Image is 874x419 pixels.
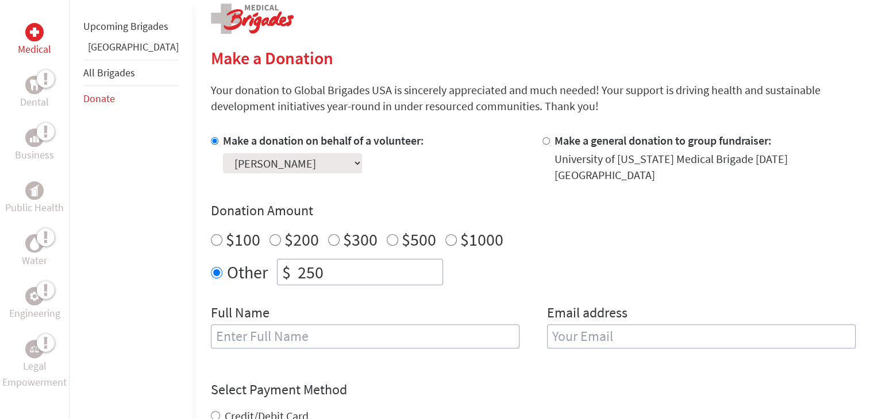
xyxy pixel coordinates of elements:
li: Upcoming Brigades [83,14,179,39]
a: BusinessBusiness [15,129,54,163]
div: Legal Empowerment [25,340,44,358]
li: All Brigades [83,60,179,86]
img: Business [30,133,39,142]
p: Water [22,253,47,269]
a: MedicalMedical [18,23,51,57]
img: Medical [30,28,39,37]
div: Engineering [25,287,44,305]
a: DentalDental [20,76,49,110]
a: WaterWater [22,234,47,269]
h4: Select Payment Method [211,381,856,399]
div: Medical [25,23,44,41]
input: Your Email [547,324,856,348]
a: Donate [83,92,115,105]
p: Your donation to Global Brigades USA is sincerely appreciated and much needed! Your support is dr... [211,82,856,114]
a: Legal EmpowermentLegal Empowerment [2,340,67,390]
p: Engineering [9,305,60,321]
div: Water [25,234,44,253]
div: $ [278,259,295,285]
label: Make a general donation to group fundraiser: [555,133,772,148]
div: University of [US_STATE] Medical Brigade [DATE] [GEOGRAPHIC_DATA] [555,151,856,183]
label: Email address [547,304,627,324]
a: Public HealthPublic Health [5,181,64,216]
img: Legal Empowerment [30,346,39,352]
img: Public Health [30,185,39,196]
a: Upcoming Brigades [83,20,168,33]
a: All Brigades [83,66,135,79]
p: Business [15,147,54,163]
label: $500 [402,228,436,250]
img: Engineering [30,292,39,301]
label: $100 [226,228,260,250]
li: Guatemala [83,39,179,60]
div: Dental [25,76,44,94]
label: Make a donation on behalf of a volunteer: [223,133,424,148]
input: Enter Amount [295,259,442,285]
h4: Donation Amount [211,201,856,220]
h2: Make a Donation [211,48,856,68]
li: Donate [83,86,179,111]
div: Public Health [25,181,44,200]
p: Public Health [5,200,64,216]
label: Other [227,259,268,285]
img: Water [30,236,39,250]
a: [GEOGRAPHIC_DATA] [88,40,179,53]
label: Full Name [211,304,269,324]
img: logo-medical.png [211,3,294,34]
img: Dental [30,79,39,90]
p: Legal Empowerment [2,358,67,390]
label: $1000 [460,228,503,250]
div: Business [25,129,44,147]
input: Enter Full Name [211,324,519,348]
label: $300 [343,228,378,250]
p: Dental [20,94,49,110]
p: Medical [18,41,51,57]
a: EngineeringEngineering [9,287,60,321]
label: $200 [284,228,319,250]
